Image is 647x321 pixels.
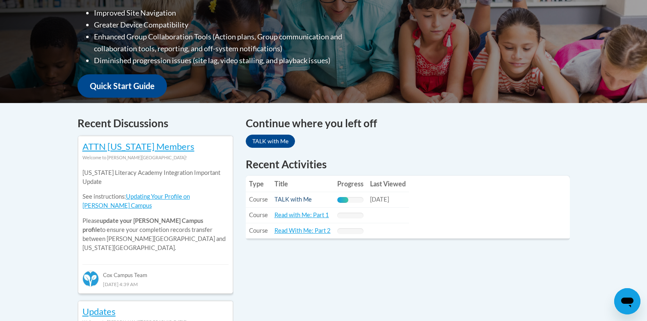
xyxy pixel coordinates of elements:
div: Cox Campus Team [82,264,229,279]
span: [DATE] [370,196,389,203]
li: Diminished progression issues (site lag, video stalling, and playback issues) [94,55,375,66]
a: Quick Start Guide [78,74,167,98]
div: Progress, % [337,197,349,203]
a: Read with Me: Part 1 [274,211,329,218]
div: [DATE] 4:39 AM [82,280,229,289]
h4: Continue where you left off [246,115,570,131]
h1: Recent Activities [246,157,570,172]
p: [US_STATE] Literacy Academy Integration Important Update [82,168,229,186]
th: Title [271,176,334,192]
a: ATTN [US_STATE] Members [82,141,194,152]
a: TALK with Me [274,196,312,203]
a: Updating Your Profile on [PERSON_NAME] Campus [82,193,190,209]
div: Please to ensure your completion records transfer between [PERSON_NAME][GEOGRAPHIC_DATA] and [US_... [82,162,229,259]
span: Course [249,196,268,203]
a: TALK with Me [246,135,295,148]
h4: Recent Discussions [78,115,233,131]
li: Enhanced Group Collaboration Tools (Action plans, Group communication and collaboration tools, re... [94,31,375,55]
th: Last Viewed [367,176,409,192]
img: Cox Campus Team [82,271,99,287]
th: Type [246,176,271,192]
a: Read With Me: Part 2 [274,227,331,234]
th: Progress [334,176,367,192]
b: update your [PERSON_NAME] Campus profile [82,217,203,233]
p: See instructions: [82,192,229,210]
li: Greater Device Compatibility [94,19,375,31]
span: Course [249,211,268,218]
a: Updates [82,306,116,317]
span: Course [249,227,268,234]
div: Welcome to [PERSON_NAME][GEOGRAPHIC_DATA]! [82,153,229,162]
iframe: Button to launch messaging window [614,288,640,314]
li: Improved Site Navigation [94,7,375,19]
